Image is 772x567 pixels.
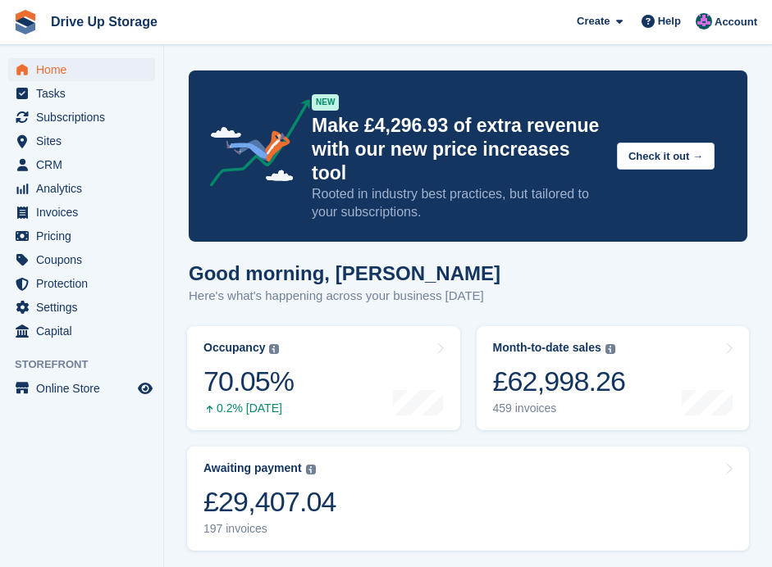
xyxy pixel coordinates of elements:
[493,341,601,355] div: Month-to-date sales
[477,326,750,430] a: Month-to-date sales £62,998.26 459 invoices
[312,94,339,111] div: NEW
[36,272,135,295] span: Protection
[36,82,135,105] span: Tasks
[577,13,610,29] span: Create
[8,225,155,247] a: menu
[8,129,155,152] a: menu
[8,320,155,342] a: menu
[135,379,155,398] a: Preview store
[658,13,681,29] span: Help
[15,356,163,373] span: Storefront
[203,485,336,519] div: £29,407.04
[44,8,164,35] a: Drive Up Storage
[8,58,155,81] a: menu
[8,201,155,224] a: menu
[196,99,311,193] img: price-adjustments-announcement-icon-8257ccfd72463d97f412b2fc003d46551f7dbcb40ab6d574587a9cd5c0d94...
[189,262,500,284] h1: Good morning, [PERSON_NAME]
[36,177,135,200] span: Analytics
[696,13,712,29] img: Andy
[617,143,715,170] button: Check it out →
[187,326,460,430] a: Occupancy 70.05% 0.2% [DATE]
[493,401,626,415] div: 459 invoices
[36,129,135,152] span: Sites
[187,447,749,551] a: Awaiting payment £29,407.04 197 invoices
[36,296,135,319] span: Settings
[269,344,279,354] img: icon-info-grey-7440780725fd019a000dd9b08b2336e03edf1995a4989e88bcd33f0948082b44.svg
[36,248,135,271] span: Coupons
[36,58,135,81] span: Home
[306,465,316,474] img: icon-info-grey-7440780725fd019a000dd9b08b2336e03edf1995a4989e88bcd33f0948082b44.svg
[715,14,757,30] span: Account
[8,272,155,295] a: menu
[189,287,500,306] p: Here's what's happening across your business [DATE]
[8,296,155,319] a: menu
[36,225,135,247] span: Pricing
[203,522,336,536] div: 197 invoices
[493,365,626,398] div: £62,998.26
[36,320,135,342] span: Capital
[36,106,135,129] span: Subscriptions
[605,344,615,354] img: icon-info-grey-7440780725fd019a000dd9b08b2336e03edf1995a4989e88bcd33f0948082b44.svg
[8,153,155,176] a: menu
[203,341,265,355] div: Occupancy
[203,461,302,475] div: Awaiting payment
[312,185,604,221] p: Rooted in industry best practices, but tailored to your subscriptions.
[8,177,155,200] a: menu
[36,201,135,224] span: Invoices
[8,106,155,129] a: menu
[312,114,604,185] p: Make £4,296.93 of extra revenue with our new price increases tool
[8,82,155,105] a: menu
[13,10,38,34] img: stora-icon-8386f47178a22dfd0bd8f6a31ec36ba5ce8667c1dd55bd0f319d3a0aa187defe.svg
[36,153,135,176] span: CRM
[203,401,294,415] div: 0.2% [DATE]
[8,248,155,271] a: menu
[8,377,155,400] a: menu
[36,377,135,400] span: Online Store
[203,365,294,398] div: 70.05%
